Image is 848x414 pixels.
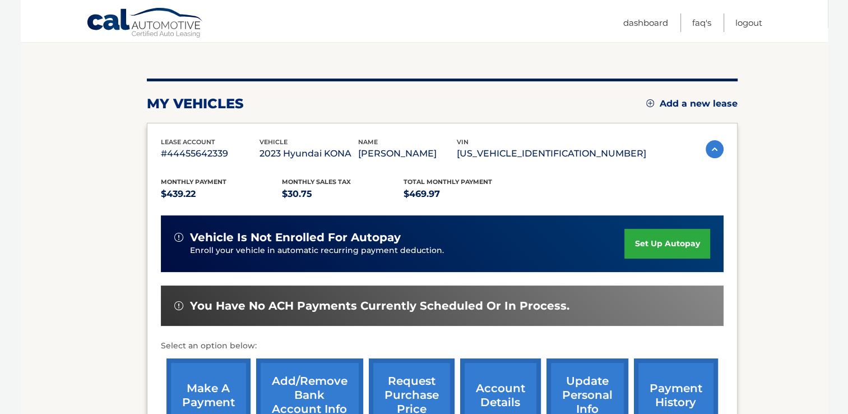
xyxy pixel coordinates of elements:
[190,231,401,245] span: vehicle is not enrolled for autopay
[174,301,183,310] img: alert-white.svg
[646,99,654,107] img: add.svg
[404,186,525,202] p: $469.97
[358,138,378,146] span: name
[260,138,288,146] span: vehicle
[692,13,711,32] a: FAQ's
[147,95,244,112] h2: my vehicles
[190,299,569,313] span: You have no ACH payments currently scheduled or in process.
[282,186,404,202] p: $30.75
[624,229,710,259] a: set up autopay
[282,178,351,186] span: Monthly sales Tax
[161,138,215,146] span: lease account
[190,245,625,257] p: Enroll your vehicle in automatic recurring payment deduction.
[86,7,204,40] a: Cal Automotive
[161,146,260,162] p: #44455642339
[457,146,646,162] p: [US_VEHICLE_IDENTIFICATION_NUMBER]
[161,339,724,353] p: Select an option below:
[161,178,226,186] span: Monthly Payment
[646,98,738,109] a: Add a new lease
[260,146,358,162] p: 2023 Hyundai KONA
[404,178,492,186] span: Total Monthly Payment
[358,146,457,162] p: [PERSON_NAME]
[161,186,282,202] p: $439.22
[457,138,469,146] span: vin
[623,13,668,32] a: Dashboard
[735,13,762,32] a: Logout
[706,140,724,158] img: accordion-active.svg
[174,233,183,242] img: alert-white.svg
